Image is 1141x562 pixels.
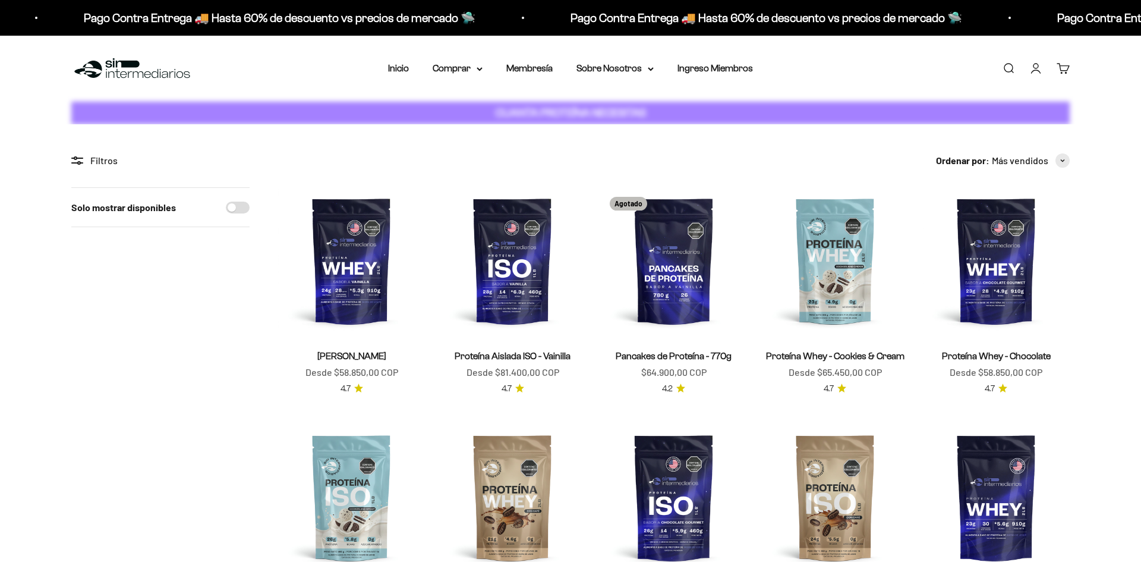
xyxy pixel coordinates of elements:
[506,63,553,73] a: Membresía
[789,365,882,380] sale-price: Desde $65.450,00 COP
[992,153,1070,168] button: Más vendidos
[496,106,646,119] strong: CUANTA PROTEÍNA NECESITAS
[824,382,834,395] span: 4.7
[502,382,512,395] span: 4.7
[985,382,995,395] span: 4.7
[71,200,176,215] label: Solo mostrar disponibles
[305,365,398,380] sale-price: Desde $58.850,00 COP
[985,382,1007,395] a: 4.74.7 de 5.0 estrellas
[576,61,654,76] summary: Sobre Nosotros
[341,382,363,395] a: 4.74.7 de 5.0 estrellas
[81,8,472,27] p: Pago Contra Entrega 🚚 Hasta 60% de descuento vs precios de mercado 🛸
[317,351,386,361] a: [PERSON_NAME]
[677,63,753,73] a: Ingreso Miembros
[942,351,1051,361] a: Proteína Whey - Chocolate
[824,382,846,395] a: 4.74.7 de 5.0 estrellas
[388,63,409,73] a: Inicio
[467,365,559,380] sale-price: Desde $81.400,00 COP
[71,153,250,168] div: Filtros
[641,365,707,380] sale-price: $64.900,00 COP
[950,365,1042,380] sale-price: Desde $58.850,00 COP
[662,382,673,395] span: 4.2
[433,61,483,76] summary: Comprar
[502,382,524,395] a: 4.74.7 de 5.0 estrellas
[936,153,989,168] span: Ordenar por:
[616,351,732,361] a: Pancakes de Proteína - 770g
[568,8,959,27] p: Pago Contra Entrega 🚚 Hasta 60% de descuento vs precios de mercado 🛸
[341,382,351,395] span: 4.7
[662,382,685,395] a: 4.24.2 de 5.0 estrellas
[992,153,1048,168] span: Más vendidos
[766,351,904,361] a: Proteína Whey - Cookies & Cream
[455,351,570,361] a: Proteína Aislada ISO - Vainilla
